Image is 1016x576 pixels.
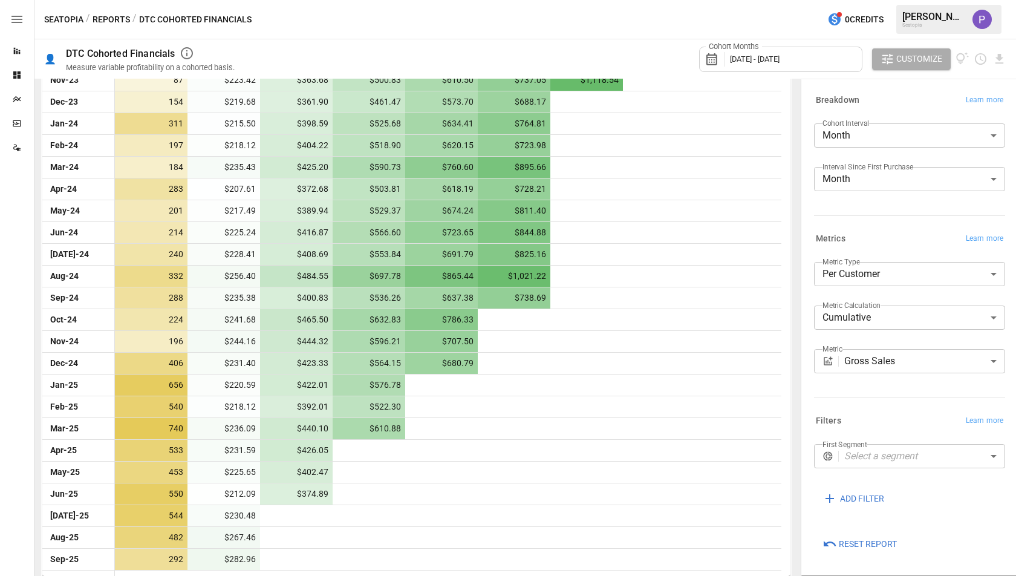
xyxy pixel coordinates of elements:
[121,244,185,265] span: 240
[822,344,842,354] label: Metric
[121,113,185,134] span: 311
[266,135,330,156] span: $404.22
[902,22,965,28] div: Seatopia
[194,462,258,483] span: $225.65
[339,200,403,221] span: $529.37
[411,157,475,178] span: $760.60
[840,491,884,506] span: ADD FILTER
[48,287,108,309] span: Sep-24
[194,70,258,91] span: $223.42
[194,178,258,200] span: $207.61
[194,331,258,352] span: $244.16
[339,178,403,200] span: $503.81
[956,48,969,70] button: View documentation
[730,54,780,64] span: [DATE] - [DATE]
[814,306,1005,330] div: Cumulative
[48,440,108,461] span: Apr-25
[411,135,475,156] span: $620.15
[48,244,108,265] span: [DATE]-24
[121,549,185,570] span: 292
[972,10,992,29] img: Prateek Batra
[339,287,403,309] span: $536.26
[121,375,185,396] span: 656
[484,244,548,265] span: $825.16
[411,331,475,352] span: $707.50
[822,162,913,172] label: Interval Since First Purchase
[556,70,620,91] span: $1,118.54
[121,440,185,461] span: 533
[121,200,185,221] span: 201
[896,51,942,67] span: Customize
[194,483,258,505] span: $212.09
[121,135,185,156] span: 197
[266,113,330,134] span: $398.59
[194,353,258,374] span: $231.40
[194,418,258,439] span: $236.09
[974,52,988,66] button: Schedule report
[484,200,548,221] span: $811.40
[194,200,258,221] span: $217.49
[266,222,330,243] span: $416.87
[266,396,330,417] span: $392.01
[339,309,403,330] span: $632.83
[411,113,475,134] span: $634.41
[194,505,258,526] span: $230.48
[966,94,1003,106] span: Learn more
[48,375,108,396] span: Jan-25
[266,375,330,396] span: $422.01
[992,52,1006,66] button: Download report
[266,244,330,265] span: $408.69
[484,157,548,178] span: $895.66
[194,244,258,265] span: $228.41
[965,2,999,36] button: Prateek Batra
[121,309,185,330] span: 224
[484,266,548,287] span: $1,021.22
[816,94,859,107] h6: Breakdown
[411,309,475,330] span: $786.33
[266,70,330,91] span: $363.68
[48,157,108,178] span: Mar-24
[266,353,330,374] span: $423.33
[814,123,1005,148] div: Month
[194,135,258,156] span: $218.12
[814,167,1005,191] div: Month
[48,483,108,505] span: Jun-25
[339,244,403,265] span: $553.84
[48,113,108,134] span: Jan-24
[44,12,83,27] button: Seatopia
[266,309,330,330] span: $465.50
[411,266,475,287] span: $865.44
[121,331,185,352] span: 196
[194,309,258,330] span: $241.68
[121,287,185,309] span: 288
[339,113,403,134] span: $525.68
[194,266,258,287] span: $256.40
[845,12,884,27] span: 0 Credits
[411,178,475,200] span: $618.19
[814,534,905,555] button: Reset Report
[266,91,330,113] span: $361.90
[48,549,108,570] span: Sep-25
[266,440,330,461] span: $426.05
[814,262,1005,286] div: Per Customer
[411,244,475,265] span: $691.79
[194,91,258,113] span: $219.68
[411,200,475,221] span: $674.24
[411,287,475,309] span: $637.38
[484,135,548,156] span: $723.98
[484,178,548,200] span: $728.21
[121,222,185,243] span: 214
[121,527,185,548] span: 482
[194,375,258,396] span: $220.59
[484,91,548,113] span: $688.17
[48,418,108,439] span: Mar-25
[194,440,258,461] span: $231.59
[484,222,548,243] span: $844.88
[484,70,548,91] span: $737.05
[266,178,330,200] span: $372.68
[484,287,548,309] span: $738.69
[411,91,475,113] span: $573.70
[706,41,762,52] label: Cohort Months
[839,537,897,552] span: Reset Report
